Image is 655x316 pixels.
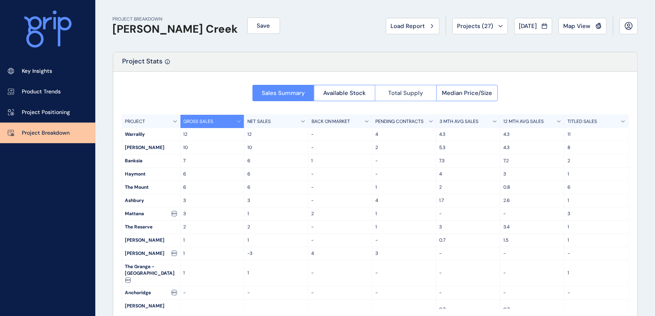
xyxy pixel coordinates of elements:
[564,22,591,30] span: Map View
[184,306,241,313] p: -
[567,250,625,257] p: -
[440,306,497,313] p: 0.7
[312,270,369,276] p: -
[247,306,305,313] p: -
[452,18,508,34] button: Projects (27)
[440,171,497,177] p: 4
[567,224,625,230] p: 1
[375,270,433,276] p: -
[567,184,625,191] p: 6
[247,237,305,244] p: 1
[22,129,70,137] p: Project Breakdown
[375,131,433,138] p: 4
[122,141,180,154] div: [PERSON_NAME]
[567,270,625,276] p: 1
[375,144,433,151] p: 2
[375,171,433,177] p: -
[247,224,305,230] p: 2
[184,171,241,177] p: 6
[184,144,241,151] p: 10
[312,144,369,151] p: -
[125,118,145,125] p: PROJECT
[375,118,424,125] p: PENDING CONTRACTS
[375,158,433,164] p: -
[567,158,625,164] p: 2
[440,237,497,244] p: 0.7
[247,211,305,217] p: 1
[567,237,625,244] p: 1
[375,197,433,204] p: 4
[184,250,241,257] p: 1
[184,270,241,276] p: 1
[519,22,537,30] span: [DATE]
[503,197,561,204] p: 2.6
[567,211,625,217] p: 3
[567,290,625,296] p: -
[122,154,180,167] div: Banksia
[312,306,369,313] p: -
[440,211,497,217] p: -
[391,22,425,30] span: Load Report
[312,197,369,204] p: -
[247,144,305,151] p: 10
[440,158,497,164] p: 7.3
[312,237,369,244] p: -
[323,89,366,97] span: Available Stock
[567,197,625,204] p: 1
[386,18,440,34] button: Load Report
[567,306,625,313] p: -
[440,184,497,191] p: 2
[247,18,280,34] button: Save
[503,224,561,230] p: 3.4
[503,211,561,217] p: -
[247,270,305,276] p: 1
[122,207,180,220] div: Mattana
[440,224,497,230] p: 3
[440,197,497,204] p: 1.7
[122,260,180,286] div: The Grange - [GEOGRAPHIC_DATA]
[503,184,561,191] p: 0.8
[567,131,625,138] p: 11
[440,270,497,276] p: -
[123,57,163,71] p: Project Stats
[122,247,180,260] div: [PERSON_NAME]
[184,211,241,217] p: 3
[503,290,561,296] p: -
[184,184,241,191] p: 6
[375,237,433,244] p: -
[567,144,625,151] p: 8
[122,194,180,207] div: Ashbury
[113,23,238,36] h1: [PERSON_NAME] Creek
[503,158,561,164] p: 7.2
[122,128,180,141] div: Warralily
[312,184,369,191] p: -
[247,290,305,296] p: -
[252,85,314,101] button: Sales Summary
[184,158,241,164] p: 7
[22,88,61,96] p: Product Trends
[247,171,305,177] p: 6
[247,184,305,191] p: 6
[122,168,180,181] div: Haymont
[247,158,305,164] p: 6
[247,197,305,204] p: 3
[375,290,433,296] p: -
[184,131,241,138] p: 12
[247,118,271,125] p: NET SALES
[503,270,561,276] p: -
[122,221,180,233] div: The Reserve
[22,109,70,116] p: Project Positioning
[312,171,369,177] p: -
[440,144,497,151] p: 5.3
[503,171,561,177] p: 3
[503,250,561,257] p: -
[567,171,625,177] p: 1
[514,18,552,34] button: [DATE]
[375,306,433,313] p: -
[247,250,305,257] p: -3
[457,22,494,30] span: Projects ( 27 )
[440,118,478,125] p: 3 MTH AVG SALES
[257,22,270,30] span: Save
[262,89,305,97] span: Sales Summary
[388,89,423,97] span: Total Supply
